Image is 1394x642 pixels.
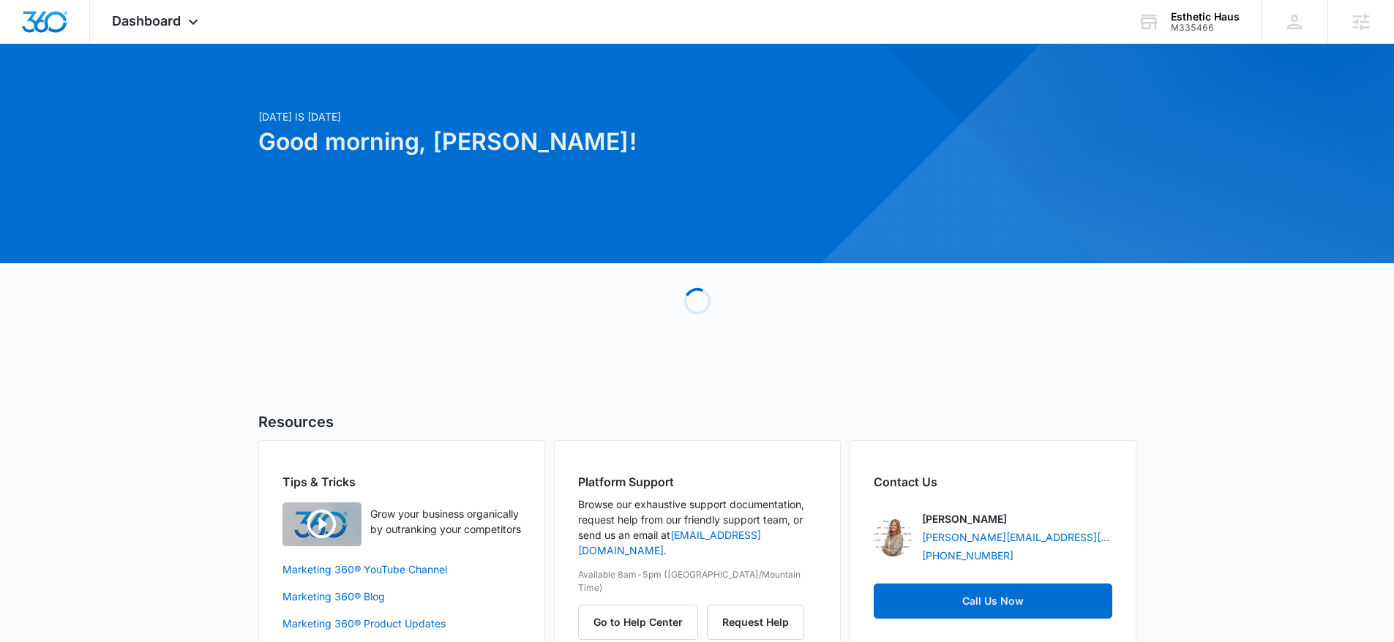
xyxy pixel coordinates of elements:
p: Grow your business organically by outranking your competitors [370,506,521,537]
h2: Tips & Tricks [282,473,521,491]
p: Available 8am-5pm ([GEOGRAPHIC_DATA]/Mountain Time) [578,568,817,594]
a: Marketing 360® Blog [282,589,521,604]
div: account id [1171,23,1240,33]
a: Go to Help Center [578,616,707,628]
a: Call Us Now [874,584,1112,619]
p: [DATE] is [DATE] [258,109,838,124]
p: [PERSON_NAME] [922,511,1007,526]
img: Robin Mills [874,518,912,556]
a: [PHONE_NUMBER] [922,548,1013,563]
h5: Resources [258,411,1136,433]
p: Browse our exhaustive support documentation, request help from our friendly support team, or send... [578,496,817,558]
button: Request Help [707,605,804,640]
div: account name [1171,11,1240,23]
img: Quick Overview Video [282,502,361,546]
a: Request Help [707,616,804,628]
a: Marketing 360® YouTube Channel [282,562,521,577]
span: Dashboard [112,13,181,29]
h1: Good morning, [PERSON_NAME]! [258,124,838,159]
a: Marketing 360® Product Updates [282,616,521,631]
a: [PERSON_NAME][EMAIL_ADDRESS][PERSON_NAME][DOMAIN_NAME] [922,529,1112,545]
h2: Platform Support [578,473,817,491]
h2: Contact Us [874,473,1112,491]
button: Go to Help Center [578,605,698,640]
